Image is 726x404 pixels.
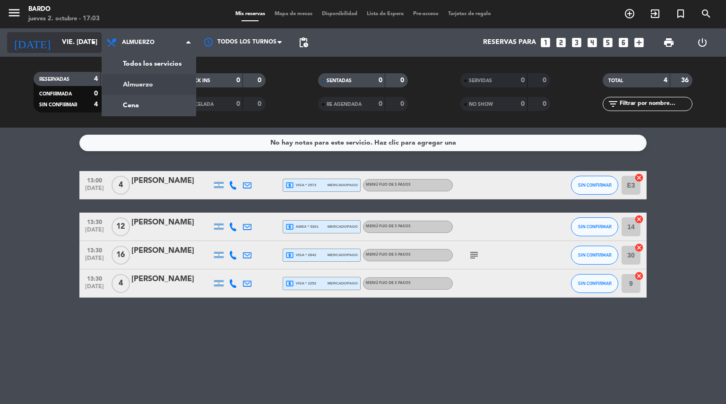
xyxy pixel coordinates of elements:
[131,273,212,285] div: [PERSON_NAME]
[328,182,358,188] span: mercadopago
[94,76,98,82] strong: 4
[483,39,536,46] span: Reservas para
[469,78,492,83] span: SERVIDAS
[28,5,100,14] div: Bardo
[633,36,645,49] i: add_box
[7,32,57,53] i: [DATE]
[619,99,692,109] input: Filtrar por nombre...
[285,223,319,231] span: amex * 5261
[664,77,667,84] strong: 4
[697,37,708,48] i: power_settings_new
[366,281,411,285] span: Menú fijo de 5 pasos
[443,11,496,17] span: Tarjetas de regalo
[543,77,548,84] strong: 0
[258,101,263,107] strong: 0
[298,37,309,48] span: pending_actions
[83,216,106,227] span: 13:30
[578,224,612,229] span: SIN CONFIRMAR
[607,98,619,110] i: filter_list
[285,279,294,288] i: local_atm
[649,8,661,19] i: exit_to_app
[571,217,618,236] button: SIN CONFIRMAR
[366,253,411,257] span: Menú fijo de 5 pasos
[468,249,480,261] i: subject
[602,36,614,49] i: looks_5
[112,274,130,293] span: 4
[7,6,21,23] button: menu
[543,101,548,107] strong: 0
[83,244,106,255] span: 13:30
[469,102,493,107] span: NO SHOW
[285,279,316,288] span: visa * 2252
[39,77,69,82] span: RESERVADAS
[408,11,443,17] span: Pre-acceso
[700,8,712,19] i: search
[258,77,263,84] strong: 0
[317,11,362,17] span: Disponibilidad
[571,176,618,195] button: SIN CONFIRMAR
[112,217,130,236] span: 12
[131,175,212,187] div: [PERSON_NAME]
[131,245,212,257] div: [PERSON_NAME]
[285,251,316,259] span: visa * 0842
[578,182,612,188] span: SIN CONFIRMAR
[94,101,98,108] strong: 4
[634,271,644,281] i: cancel
[400,101,406,107] strong: 0
[570,36,583,49] i: looks_3
[231,11,270,17] span: Mis reservas
[578,281,612,286] span: SIN CONFIRMAR
[327,102,362,107] span: RE AGENDADA
[83,174,106,185] span: 13:00
[634,173,644,182] i: cancel
[634,243,644,252] i: cancel
[102,74,196,95] a: Almuerzo
[83,284,106,294] span: [DATE]
[663,37,674,48] span: print
[328,223,358,230] span: mercadopago
[586,36,598,49] i: looks_4
[83,185,106,196] span: [DATE]
[112,176,130,195] span: 4
[327,78,352,83] span: SENTADAS
[685,28,719,57] div: LOG OUT
[521,101,525,107] strong: 0
[555,36,567,49] i: looks_two
[122,39,155,46] span: Almuerzo
[328,252,358,258] span: mercadopago
[83,255,106,266] span: [DATE]
[285,251,294,259] i: local_atm
[270,11,317,17] span: Mapa de mesas
[285,181,294,189] i: local_atm
[681,77,691,84] strong: 36
[102,53,196,74] a: Todos los servicios
[83,227,106,238] span: [DATE]
[39,92,72,96] span: CONFIRMADA
[400,77,406,84] strong: 0
[83,273,106,284] span: 13:30
[539,36,552,49] i: looks_one
[379,77,382,84] strong: 0
[634,215,644,224] i: cancel
[39,103,77,107] span: SIN CONFIRMAR
[88,37,99,48] i: arrow_drop_down
[112,246,130,265] span: 16
[521,77,525,84] strong: 0
[7,6,21,20] i: menu
[617,36,630,49] i: looks_6
[328,280,358,286] span: mercadopago
[366,183,411,187] span: Menú fijo de 5 pasos
[366,224,411,228] span: Menú fijo de 5 pasos
[270,138,456,148] div: No hay notas para este servicio. Haz clic para agregar una
[184,102,214,107] span: CANCELADA
[184,78,210,83] span: CHECK INS
[578,252,612,258] span: SIN CONFIRMAR
[675,8,686,19] i: turned_in_not
[608,78,623,83] span: TOTAL
[624,8,635,19] i: add_circle_outline
[102,95,196,116] a: Cena
[571,246,618,265] button: SIN CONFIRMAR
[94,90,98,97] strong: 0
[285,223,294,231] i: local_atm
[285,181,316,189] span: visa * 2573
